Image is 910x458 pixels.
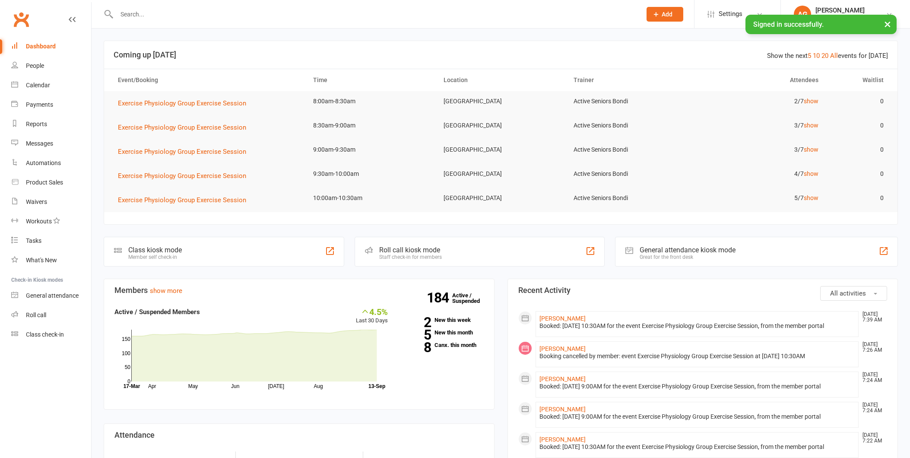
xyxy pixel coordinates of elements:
[150,287,182,295] a: show more
[401,341,431,354] strong: 8
[858,312,887,323] time: [DATE] 7:39 AM
[436,115,566,136] td: [GEOGRAPHIC_DATA]
[436,140,566,160] td: [GEOGRAPHIC_DATA]
[26,43,56,50] div: Dashboard
[539,345,586,352] a: [PERSON_NAME]
[26,62,44,69] div: People
[26,101,53,108] div: Payments
[826,188,891,208] td: 0
[518,286,888,295] h3: Recent Activity
[11,95,91,114] a: Payments
[826,164,891,184] td: 0
[804,170,818,177] a: show
[804,194,818,201] a: show
[26,179,63,186] div: Product Sales
[110,69,305,91] th: Event/Booking
[114,286,484,295] h3: Members
[305,140,435,160] td: 9:00am-9:30am
[11,231,91,251] a: Tasks
[858,433,887,444] time: [DATE] 7:22 AM
[880,15,895,33] button: ×
[11,56,91,76] a: People
[118,196,246,204] span: Exercise Physiology Group Exercise Session
[753,20,824,29] span: Signed in successfully.
[305,164,435,184] td: 9:30am-10:00am
[11,76,91,95] a: Calendar
[647,7,683,22] button: Add
[26,218,52,225] div: Workouts
[11,212,91,231] a: Workouts
[26,82,50,89] div: Calendar
[118,98,252,108] button: Exercise Physiology Group Exercise Session
[118,172,246,180] span: Exercise Physiology Group Exercise Session
[539,322,855,330] div: Booked: [DATE] 10:30AM for the event Exercise Physiology Group Exercise Session, from the member ...
[804,98,818,105] a: show
[401,317,483,323] a: 2New this week
[808,52,811,60] a: 5
[118,195,252,205] button: Exercise Physiology Group Exercise Session
[118,148,246,156] span: Exercise Physiology Group Exercise Session
[830,52,838,60] a: All
[539,436,586,443] a: [PERSON_NAME]
[539,315,586,322] a: [PERSON_NAME]
[26,257,57,264] div: What's New
[436,188,566,208] td: [GEOGRAPHIC_DATA]
[118,122,252,133] button: Exercise Physiology Group Exercise Session
[11,286,91,305] a: General attendance kiosk mode
[11,173,91,192] a: Product Sales
[662,11,672,18] span: Add
[114,8,635,20] input: Search...
[401,328,431,341] strong: 5
[118,124,246,131] span: Exercise Physiology Group Exercise Session
[379,254,442,260] div: Staff check-in for members
[114,431,484,439] h3: Attendance
[539,383,855,390] div: Booked: [DATE] 9:00AM for the event Exercise Physiology Group Exercise Session, from the member p...
[815,14,870,22] div: Staying Active Bondi
[114,308,200,316] strong: Active / Suspended Members
[566,91,696,111] td: Active Seniors Bondi
[10,9,32,30] a: Clubworx
[26,198,47,205] div: Waivers
[815,6,870,14] div: [PERSON_NAME]
[566,164,696,184] td: Active Seniors Bondi
[794,6,811,23] div: AG
[696,140,826,160] td: 3/7
[826,115,891,136] td: 0
[821,52,828,60] a: 20
[11,153,91,173] a: Automations
[128,254,182,260] div: Member self check-in
[696,115,826,136] td: 3/7
[379,246,442,254] div: Roll call kiosk mode
[539,353,855,360] div: Booking cancelled by member: event Exercise Physiology Group Exercise Session at [DATE] 10:30AM
[640,254,736,260] div: Great for the front desk
[539,443,855,451] div: Booked: [DATE] 10:30AM for the event Exercise Physiology Group Exercise Session, from the member ...
[305,91,435,111] td: 8:00am-8:30am
[539,406,586,413] a: [PERSON_NAME]
[436,164,566,184] td: [GEOGRAPHIC_DATA]
[830,289,866,297] span: All activities
[401,316,431,329] strong: 2
[826,91,891,111] td: 0
[427,291,452,304] strong: 184
[696,164,826,184] td: 4/7
[11,251,91,270] a: What's New
[858,342,887,353] time: [DATE] 7:26 AM
[26,159,61,166] div: Automations
[26,312,46,318] div: Roll call
[696,188,826,208] td: 5/7
[128,246,182,254] div: Class kiosk mode
[305,115,435,136] td: 8:30am-9:00am
[118,99,246,107] span: Exercise Physiology Group Exercise Session
[11,134,91,153] a: Messages
[11,305,91,325] a: Roll call
[566,140,696,160] td: Active Seniors Bondi
[566,115,696,136] td: Active Seniors Bondi
[305,69,435,91] th: Time
[26,140,53,147] div: Messages
[11,114,91,134] a: Reports
[114,51,888,59] h3: Coming up [DATE]
[858,402,887,413] time: [DATE] 7:24 AM
[11,37,91,56] a: Dashboard
[804,146,818,153] a: show
[696,69,826,91] th: Attendees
